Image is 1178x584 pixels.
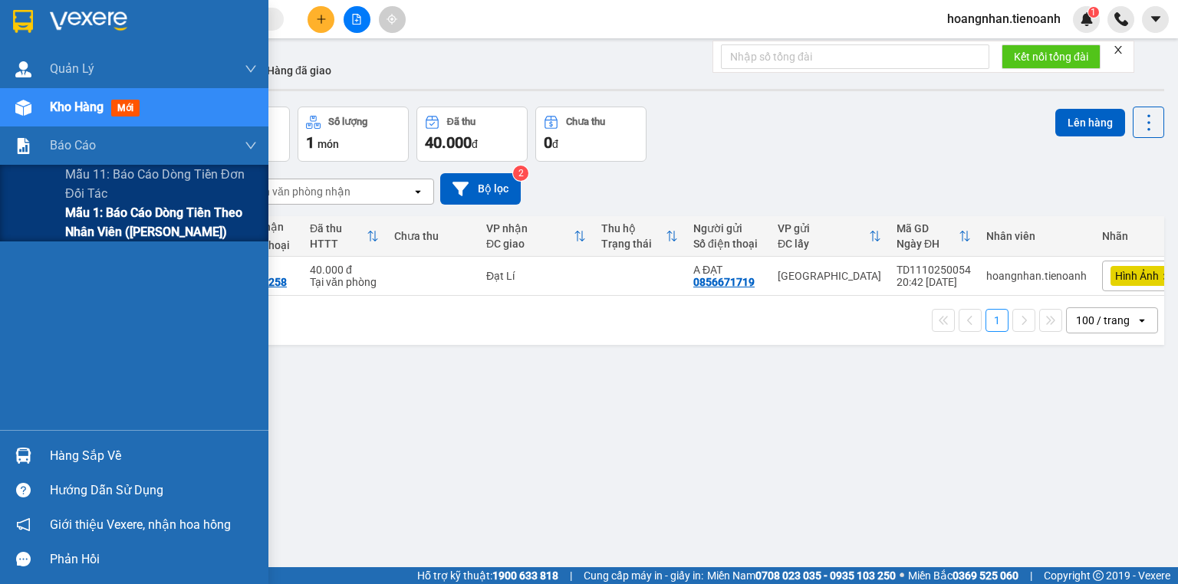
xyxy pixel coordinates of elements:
div: ĐC lấy [778,238,869,250]
span: Kho hàng [50,100,104,114]
span: close [1113,44,1124,55]
th: Toggle SortBy [889,216,979,257]
span: Mẫu 11: Báo cáo dòng tiền đơn đối tác [65,165,257,203]
div: 0856671719 [693,276,755,288]
div: Số điện thoại [693,238,762,250]
span: | [570,567,572,584]
button: aim [379,6,406,33]
div: Đã thu [447,116,475,127]
button: Chưa thu0đ [535,107,647,162]
span: Cung cấp máy in - giấy in: [584,567,703,584]
span: hoangnhan.tienoanh [935,9,1073,28]
button: Đã thu40.000đ [416,107,528,162]
span: Giới thiệu Vexere, nhận hoa hồng [50,515,231,534]
div: 20:42 [DATE] [897,276,971,288]
span: plus [316,14,327,25]
th: Toggle SortBy [479,216,594,257]
div: Đạt Lí [486,270,586,282]
span: notification [16,517,31,532]
span: copyright [1093,570,1104,581]
span: Mẫu 1: Báo cáo dòng tiền theo nhân viên ([PERSON_NAME]) [65,203,257,241]
span: Miền Bắc [908,567,1018,584]
img: icon-new-feature [1080,12,1094,26]
img: warehouse-icon [15,100,31,116]
img: warehouse-icon [15,61,31,77]
strong: 0369 525 060 [953,569,1018,582]
button: Bộ lọc [440,173,521,205]
div: VP gửi [778,222,869,235]
img: logo-vxr [13,10,33,33]
span: aim [387,14,397,25]
span: món [318,138,339,150]
div: Tại văn phòng [310,276,379,288]
button: file-add [344,6,370,33]
div: VP nhận [486,222,574,235]
div: Nhân viên [986,230,1087,242]
div: Số lượng [328,116,367,127]
div: Thu hộ [601,222,666,235]
div: Mã GD [897,222,959,235]
span: down [245,63,257,75]
button: caret-down [1142,6,1169,33]
span: ⚪️ [900,573,904,579]
span: Báo cáo [50,136,96,155]
span: mới [111,100,140,116]
div: Trạng thái [601,238,666,250]
svg: open [412,185,424,198]
th: Toggle SortBy [594,216,686,257]
span: Kết nối tổng đài [1014,48,1088,65]
strong: 0708 023 035 - 0935 103 250 [755,569,896,582]
div: HTTT [310,238,367,250]
div: Người gửi [693,222,762,235]
sup: 2 [513,166,528,181]
sup: 1 [1088,7,1099,18]
th: Toggle SortBy [302,216,387,257]
span: 40.000 [425,133,472,152]
div: Hàng sắp về [50,445,257,468]
div: ĐC giao [486,238,574,250]
img: warehouse-icon [15,448,31,464]
div: Hướng dẫn sử dụng [50,479,257,502]
span: 0 [544,133,552,152]
span: Quản Lý [50,59,94,78]
span: question-circle [16,483,31,497]
div: Ngày ĐH [897,238,959,250]
div: 100 / trang [1076,313,1130,328]
svg: open [1136,314,1148,326]
button: Kết nối tổng đài [1002,44,1101,69]
div: Chọn văn phòng nhận [245,184,350,199]
button: Hàng đã giao [255,52,344,89]
div: 40.000 đ [310,264,379,276]
button: Số lượng1món [298,107,409,162]
img: solution-icon [15,138,31,154]
div: [GEOGRAPHIC_DATA] [778,270,881,282]
span: 1 [306,133,314,152]
span: đ [552,138,558,150]
span: đ [472,138,478,150]
span: Hỗ trợ kỹ thuật: [417,567,558,584]
span: 1 [1091,7,1096,18]
span: down [245,139,257,152]
div: A ĐẠT [693,264,762,276]
div: Chưa thu [394,230,471,242]
div: Đã thu [310,222,367,235]
button: 1 [986,309,1009,332]
span: file-add [351,14,362,25]
span: caret-down [1149,12,1163,26]
span: message [16,552,31,566]
span: Hình Ảnh [1115,269,1159,283]
div: hoangnhan.tienoanh [986,270,1087,282]
div: TD1110250054 [897,264,971,276]
div: Chưa thu [566,116,605,127]
button: plus [308,6,334,33]
span: | [1030,567,1032,584]
img: phone-icon [1114,12,1128,26]
th: Toggle SortBy [770,216,889,257]
input: Nhập số tổng đài [721,44,989,69]
strong: 1900 633 818 [492,569,558,582]
div: Phản hồi [50,548,257,571]
span: Miền Nam [707,567,896,584]
button: Lên hàng [1055,109,1125,136]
